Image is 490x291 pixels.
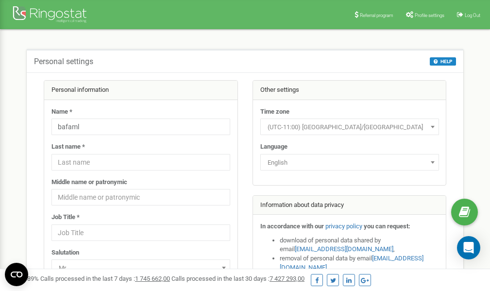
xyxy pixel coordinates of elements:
[253,196,446,215] div: Information about data privacy
[51,189,230,205] input: Middle name or patronymic
[51,142,85,152] label: Last name *
[260,154,439,171] span: English
[364,223,410,230] strong: you can request:
[260,223,324,230] strong: In accordance with our
[264,120,436,134] span: (UTC-11:00) Pacific/Midway
[360,13,393,18] span: Referral program
[270,275,304,282] u: 7 427 293,00
[40,275,170,282] span: Calls processed in the last 7 days :
[260,107,289,117] label: Time zone
[280,254,439,272] li: removal of personal data by email ,
[5,263,28,286] button: Open CMP widget
[430,57,456,66] button: HELP
[457,236,480,259] div: Open Intercom Messenger
[44,81,237,100] div: Personal information
[51,119,230,135] input: Name
[51,248,79,257] label: Salutation
[295,245,393,253] a: [EMAIL_ADDRESS][DOMAIN_NAME]
[51,178,127,187] label: Middle name or patronymic
[415,13,444,18] span: Profile settings
[51,154,230,171] input: Last name
[51,213,80,222] label: Job Title *
[325,223,362,230] a: privacy policy
[280,236,439,254] li: download of personal data shared by email ,
[135,275,170,282] u: 1 745 662,00
[260,119,439,135] span: (UTC-11:00) Pacific/Midway
[55,261,227,275] span: Mr.
[51,224,230,241] input: Job Title
[465,13,480,18] span: Log Out
[34,57,93,66] h5: Personal settings
[51,259,230,276] span: Mr.
[51,107,72,117] label: Name *
[260,142,287,152] label: Language
[264,156,436,170] span: English
[253,81,446,100] div: Other settings
[171,275,304,282] span: Calls processed in the last 30 days :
